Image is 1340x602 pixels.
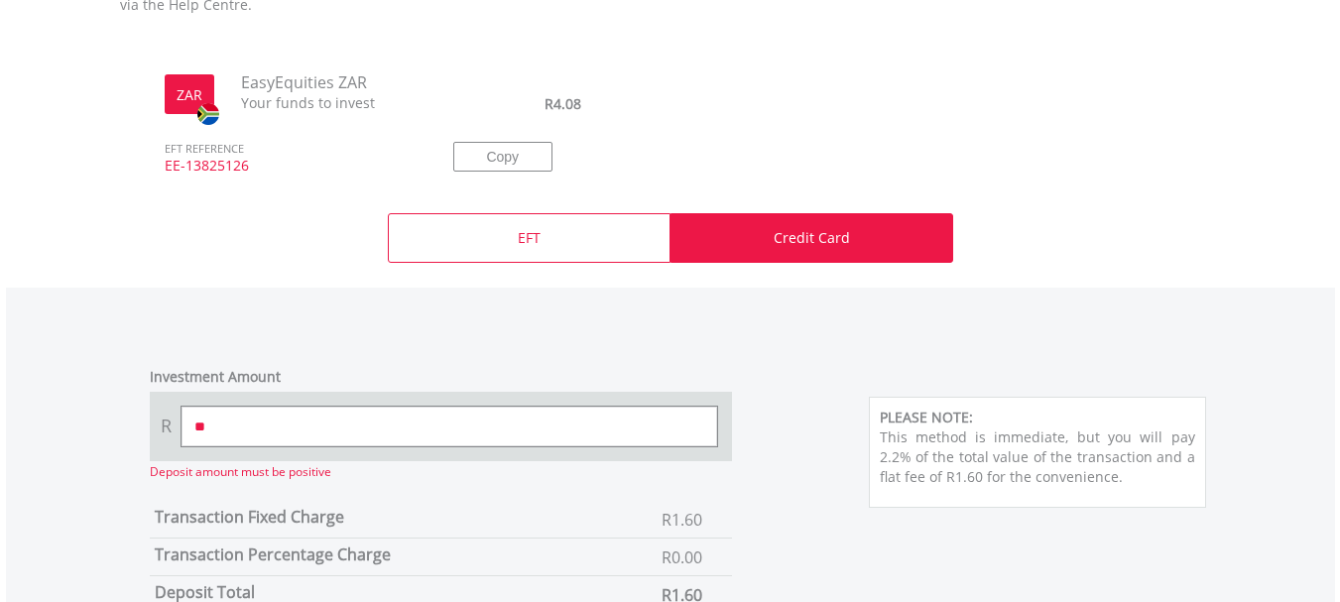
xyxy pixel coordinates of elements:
label: Transaction Percentage Charge [155,543,391,565]
p: EFT [518,228,541,248]
span: EE-13825126 [150,156,424,193]
span: Your funds to invest [226,93,425,113]
span: R0.00 [662,546,702,568]
button: Copy [453,142,552,172]
p: This method is immediate, but you will pay 2.2% of the total value of the transaction and a flat ... [880,427,1195,487]
span: EasyEquities ZAR [226,71,425,94]
p: Credit Card [774,228,850,248]
label: Transaction Fixed Charge [155,506,344,528]
span: R [150,407,182,446]
label: ZAR [177,85,202,105]
label: Investment Amount [150,367,281,387]
b: PLEASE NOTE: [880,408,973,426]
span: Deposit amount must be positive [150,463,331,480]
span: EFT REFERENCE [150,114,424,157]
span: R4.08 [545,94,581,113]
span: R1.60 [662,509,702,531]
